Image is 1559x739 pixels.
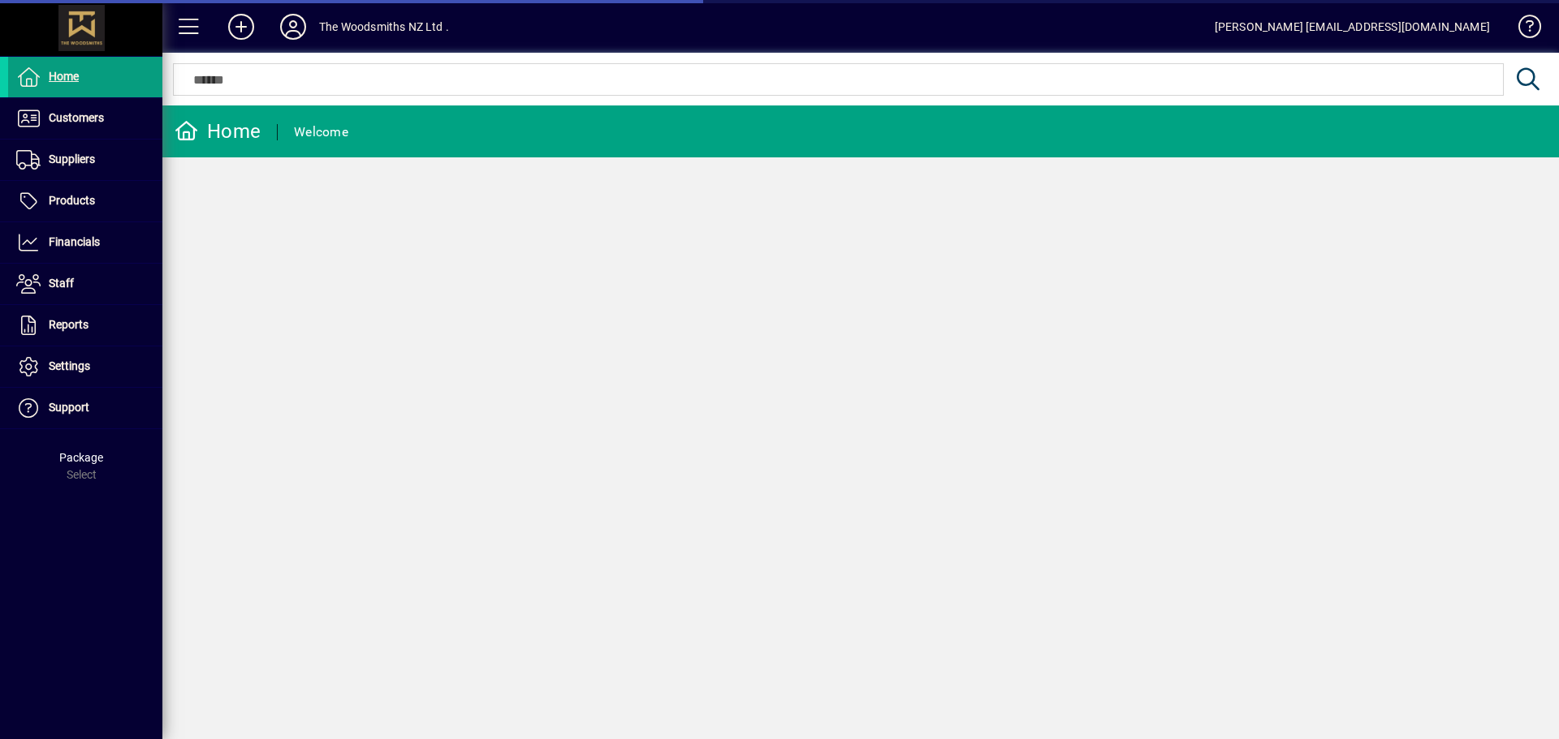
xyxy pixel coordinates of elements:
button: Profile [267,12,319,41]
span: Home [49,70,79,83]
span: Customers [49,111,104,124]
span: Products [49,194,95,207]
a: Settings [8,346,162,387]
a: Staff [8,264,162,304]
span: Suppliers [49,153,95,165]
a: Suppliers [8,140,162,180]
span: Staff [49,277,74,290]
a: Reports [8,305,162,346]
a: Support [8,388,162,428]
a: Knowledge Base [1506,3,1539,56]
button: Add [215,12,267,41]
div: The Woodsmiths NZ Ltd . [319,14,449,40]
span: Financials [49,235,100,248]
span: Settings [49,359,90,372]
span: Support [49,401,89,414]
a: Customers [8,98,162,139]
div: Welcome [294,119,348,145]
a: Financials [8,222,162,263]
a: Products [8,181,162,221]
span: Package [59,451,103,464]
span: Reports [49,318,89,331]
div: [PERSON_NAME] [EMAIL_ADDRESS][DOMAIN_NAME] [1215,14,1490,40]
div: Home [175,118,261,144]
